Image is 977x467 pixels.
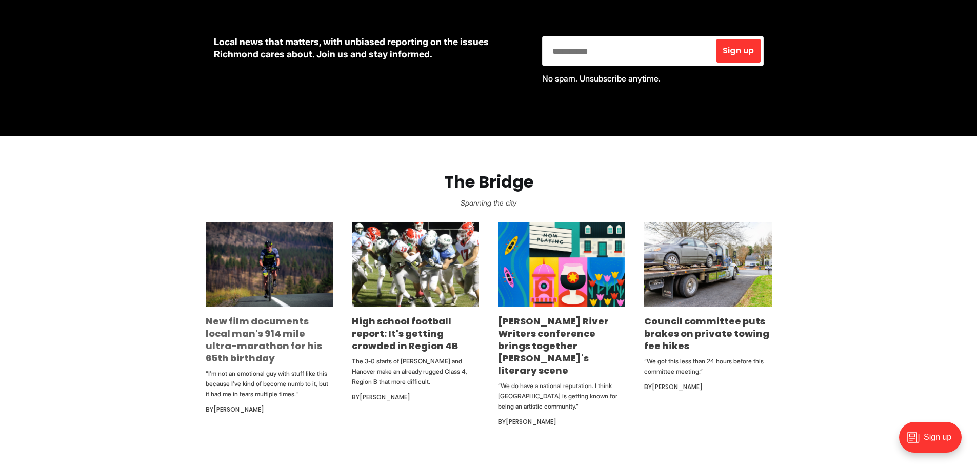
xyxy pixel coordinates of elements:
[206,403,333,416] div: By
[498,222,625,307] img: James River Writers conference brings together Richmond's literary scene
[644,315,769,352] a: Council committee puts brakes on private towing fee hikes
[16,196,961,210] p: Spanning the city
[206,369,333,399] p: "I’m not an emotional guy with stuff like this because I’ve kind of become numb to it, but it had...
[498,315,609,377] a: [PERSON_NAME] River Writers conference brings together [PERSON_NAME]'s literary scene
[498,381,625,412] p: “We do have a national reputation. I think [GEOGRAPHIC_DATA] is getting known for being an artist...
[16,173,961,192] h2: The Bridge
[716,39,760,63] button: Sign up
[352,315,458,352] a: High school football report: It's getting crowded in Region 4B
[214,36,526,60] p: Local news that matters, with unbiased reporting on the issues Richmond cares about. Join us and ...
[206,222,333,308] img: New film documents local man's 914 mile ultra-marathon for his 65th birthday
[644,381,771,393] div: By
[644,222,771,307] img: Council committee puts brakes on private towing fee hikes
[652,382,703,391] a: [PERSON_NAME]
[352,222,479,307] img: High school football report: It's getting crowded in Region 4B
[360,393,410,401] a: [PERSON_NAME]
[644,356,771,377] p: “We got this less than 24 hours before this committee meeting.”
[206,315,322,364] a: New film documents local man's 914 mile ultra-marathon for his 65th birthday
[213,405,264,414] a: [PERSON_NAME]
[890,417,977,467] iframe: portal-trigger
[352,356,479,387] p: The 3-0 starts of [PERSON_NAME] and Hanover make an already rugged Class 4, Region B that more di...
[542,73,661,84] span: No spam. Unsubscribe anytime.
[352,391,479,403] div: By
[498,416,625,428] div: By
[506,417,556,426] a: [PERSON_NAME]
[723,47,754,55] span: Sign up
